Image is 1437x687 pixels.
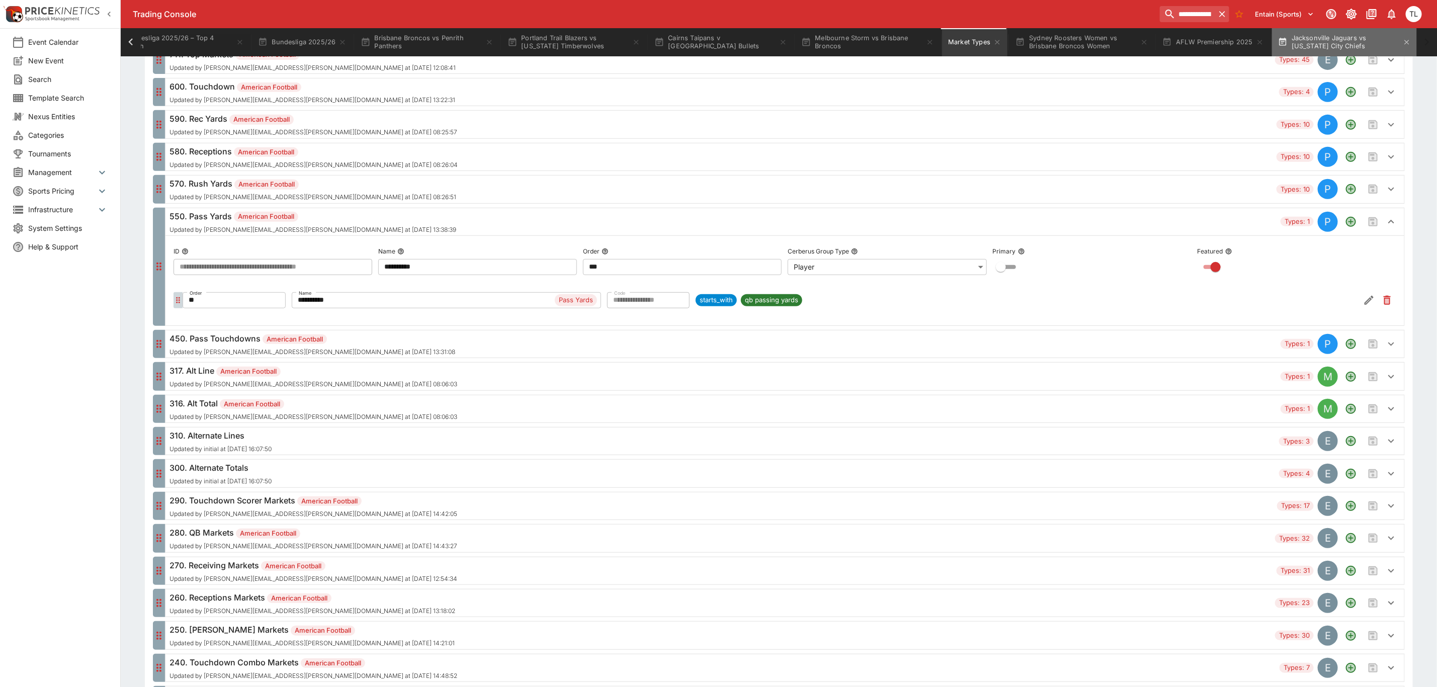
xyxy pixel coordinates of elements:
[1279,437,1314,447] span: Types: 3
[1318,399,1338,419] div: MATCH
[170,510,457,518] span: Updated by [PERSON_NAME][EMAIL_ADDRESS][PERSON_NAME][DOMAIN_NAME] at [DATE] 14:42:05
[28,204,96,215] span: Infrastructure
[133,9,1156,20] div: Trading Console
[1318,561,1338,581] div: EVENT
[1364,465,1382,483] span: Save changes to the Market Type group
[1364,400,1382,418] span: Save changes to the Market Type group
[1318,464,1338,484] div: EVENT
[1275,55,1314,65] span: Types: 45
[1318,626,1338,646] div: EVENT
[1342,180,1360,198] button: Add a new Market type to the group
[174,247,180,255] p: ID
[1364,594,1382,612] span: Save changes to the Market Type group
[1231,6,1247,22] button: No Bookmarks
[1318,528,1338,548] div: EVENT
[170,397,457,409] h6: 316. Alt Total
[236,529,300,539] span: American Football
[1342,335,1360,353] button: Add a new Market type to the group
[105,28,250,56] button: Bundesliga 2025/26 – Top 4 Finish
[788,247,849,255] p: Cerberus Group Type
[1342,51,1360,69] button: Add a new Market type to the group
[1009,28,1154,56] button: Sydney Roosters Women vs Brisbane Broncos Women
[170,349,455,356] span: Updated by [PERSON_NAME][EMAIL_ADDRESS][PERSON_NAME][DOMAIN_NAME] at [DATE] 13:31:08
[1281,339,1314,349] span: Types: 1
[1364,659,1382,677] span: Save changes to the Market Type group
[1383,5,1401,23] button: Notifications
[397,248,404,255] button: Name
[1364,497,1382,515] span: Save changes to the Market Type group
[648,28,793,56] button: Cairns Taipans v [GEOGRAPHIC_DATA] Bullets
[1277,501,1314,511] span: Types: 17
[25,7,100,15] img: PriceKinetics
[378,247,395,255] p: Name
[190,288,202,299] label: Order
[741,295,802,305] span: qb passing yards
[795,28,940,56] button: Melbourne Storm vs Brisbane Broncos
[299,288,312,299] label: Name
[1281,217,1314,227] span: Types: 1
[170,527,457,539] h6: 280. QB Markets
[788,259,986,275] div: Player
[3,4,23,24] img: PriceKinetics Logo
[261,561,325,571] span: American Football
[555,295,597,305] span: Pass Yards
[1378,291,1396,309] button: Remove Market Code from the group
[1342,627,1360,645] button: Add a new Market type to the group
[182,248,189,255] button: ID
[170,559,457,571] h6: 270. Receiving Markets
[28,148,108,159] span: Tournaments
[1342,5,1361,23] button: Toggle light/dark mode
[170,478,272,485] span: Updated by initial at [DATE] 16:07:50
[1364,562,1382,580] span: Save changes to the Market Type group
[1364,529,1382,547] span: Save changes to the Market Type group
[1318,82,1338,102] div: PLAYER
[170,80,455,93] h6: 600. Touchdown
[220,399,284,409] span: American Football
[1342,497,1360,515] button: Add a new Market type to the group
[28,241,108,252] span: Help & Support
[1318,593,1338,613] div: EVENT
[237,82,301,93] span: American Football
[170,226,456,233] span: Updated by [PERSON_NAME][EMAIL_ADDRESS][PERSON_NAME][DOMAIN_NAME] at [DATE] 13:38:39
[170,145,458,157] h6: 580. Receptions
[170,161,458,168] span: Updated by [PERSON_NAME][EMAIL_ADDRESS][PERSON_NAME][DOMAIN_NAME] at [DATE] 08:26:04
[297,496,362,506] span: American Football
[170,672,457,679] span: Updated by [PERSON_NAME][EMAIL_ADDRESS][PERSON_NAME][DOMAIN_NAME] at [DATE] 14:48:52
[696,295,737,305] span: starts_with
[1406,6,1422,22] div: Trent Lewis
[170,97,455,104] span: Updated by [PERSON_NAME][EMAIL_ADDRESS][PERSON_NAME][DOMAIN_NAME] at [DATE] 13:22:31
[1364,368,1382,386] span: Save changes to the Market Type group
[28,55,108,66] span: New Event
[170,129,457,136] span: Updated by [PERSON_NAME][EMAIL_ADDRESS][PERSON_NAME][DOMAIN_NAME] at [DATE] 08:25:57
[216,367,281,377] span: American Football
[1275,598,1314,608] span: Types: 23
[1318,115,1338,135] div: PLAYER
[28,93,108,103] span: Template Search
[1279,469,1314,479] span: Types: 4
[1318,179,1338,199] div: PLAYER
[267,593,331,604] span: American Football
[1277,185,1314,195] span: Types: 10
[1364,335,1382,353] span: Save changes to the Market Type group
[1342,213,1360,231] button: Add a new Market type to the group
[1364,148,1382,166] span: Save changes to the Market Type group
[1318,431,1338,451] div: EVENT
[291,626,355,636] span: American Football
[1318,147,1338,167] div: PLAYER
[1277,152,1314,162] span: Types: 10
[1018,248,1025,255] button: Primary
[1364,83,1382,101] span: Save changes to the Market Type group
[170,430,272,442] h6: 310. Alternate Lines
[170,640,455,647] span: Updated by [PERSON_NAME][EMAIL_ADDRESS][PERSON_NAME][DOMAIN_NAME] at [DATE] 14:21:01
[1342,83,1360,101] button: Add a new Market type to the group
[252,28,353,56] button: Bundesliga 2025/26
[1342,465,1360,483] button: Add a new Market type to the group
[170,446,272,453] span: Updated by initial at [DATE] 16:07:50
[1342,594,1360,612] button: Add a new Market type to the group
[229,115,294,125] span: American Football
[851,248,858,255] button: Cerberus Group Type
[942,28,1007,56] button: Market Types
[170,113,457,125] h6: 590. Rec Yards
[1364,116,1382,134] span: Save changes to the Market Type group
[170,413,457,420] span: Updated by [PERSON_NAME][EMAIL_ADDRESS][PERSON_NAME][DOMAIN_NAME] at [DATE] 08:06:03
